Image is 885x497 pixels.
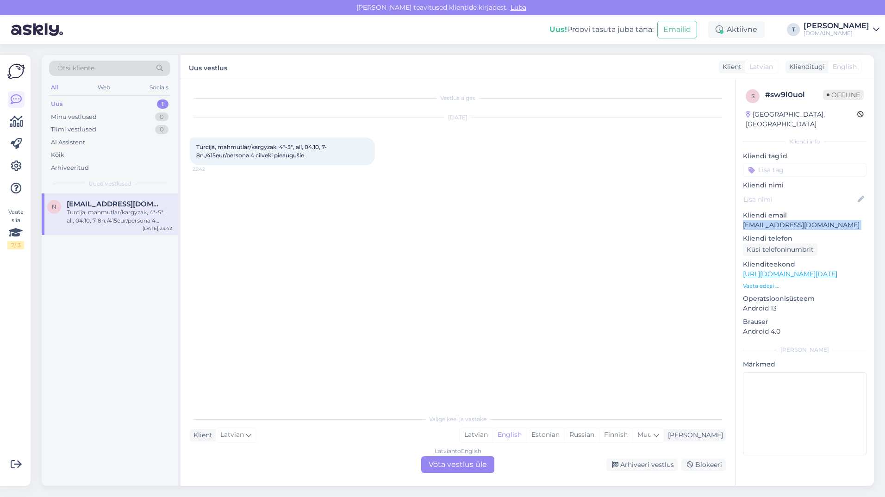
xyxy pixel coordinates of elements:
div: Vaata siia [7,208,24,249]
div: Küsi telefoninumbrit [743,243,817,256]
div: Finnish [599,428,632,442]
span: 23:42 [193,166,227,173]
div: T [787,23,800,36]
div: [PERSON_NAME] [664,430,723,440]
div: Blokeeri [681,459,726,471]
p: Klienditeekond [743,260,866,269]
span: English [833,62,857,72]
div: [PERSON_NAME] [743,346,866,354]
div: Latvian [460,428,492,442]
div: Russian [564,428,599,442]
div: [DOMAIN_NAME] [804,30,869,37]
span: Luba [508,3,529,12]
span: n [52,203,56,210]
a: [URL][DOMAIN_NAME][DATE] [743,270,837,278]
span: nadjaho@inbox.lv [67,200,163,208]
div: Minu vestlused [51,112,97,122]
b: Uus! [549,25,567,34]
p: Kliendi telefon [743,234,866,243]
div: Võta vestlus üle [421,456,494,473]
span: Otsi kliente [57,63,94,73]
span: Uued vestlused [88,180,131,188]
div: 2 / 3 [7,241,24,249]
div: All [49,81,60,93]
div: [PERSON_NAME] [804,22,869,30]
p: Brauser [743,317,866,327]
div: Kliendi info [743,137,866,146]
div: Socials [148,81,170,93]
div: Klienditugi [785,62,825,72]
input: Lisa nimi [743,194,856,205]
p: [EMAIL_ADDRESS][DOMAIN_NAME] [743,220,866,230]
div: Latvian to English [435,447,481,455]
p: Android 4.0 [743,327,866,336]
p: Android 13 [743,304,866,313]
span: s [751,93,754,99]
p: Märkmed [743,360,866,369]
div: Klient [190,430,212,440]
p: Kliendi nimi [743,180,866,190]
img: Askly Logo [7,62,25,80]
div: AI Assistent [51,138,85,147]
button: Emailid [657,21,697,38]
a: [PERSON_NAME][DOMAIN_NAME] [804,22,879,37]
input: Lisa tag [743,163,866,177]
p: Vaata edasi ... [743,282,866,290]
div: Turcija, mahmutlar/kargyzak, 4*-5*, all, 04.10, 7-8n./415eur/persona 4 cilveki pieaugušie [67,208,172,225]
div: Web [96,81,112,93]
div: Tiimi vestlused [51,125,96,134]
div: [GEOGRAPHIC_DATA], [GEOGRAPHIC_DATA] [746,110,857,129]
div: Arhiveeritud [51,163,89,173]
div: Aktiivne [708,21,765,38]
p: Operatsioonisüsteem [743,294,866,304]
p: Kliendi email [743,211,866,220]
div: Klient [719,62,742,72]
span: Turcija, mahmutlar/kargyzak, 4*-5*, all, 04.10, 7-8n./415eur/persona 4 cilveki pieaugušie [196,143,327,159]
span: Muu [637,430,652,439]
span: Latvian [749,62,773,72]
div: Vestlus algas [190,94,726,102]
div: English [492,428,526,442]
div: [DATE] 23:42 [143,225,172,232]
div: Valige keel ja vastake [190,415,726,423]
div: Kõik [51,150,64,160]
label: Uus vestlus [189,61,227,73]
p: Kliendi tag'id [743,151,866,161]
div: Arhiveeri vestlus [606,459,678,471]
div: # sw9l0uol [765,89,823,100]
span: Offline [823,90,864,100]
div: 0 [155,125,168,134]
span: Latvian [220,430,244,440]
div: 1 [157,99,168,109]
div: Estonian [526,428,564,442]
div: Proovi tasuta juba täna: [549,24,654,35]
div: Uus [51,99,63,109]
div: [DATE] [190,113,726,122]
div: 0 [155,112,168,122]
